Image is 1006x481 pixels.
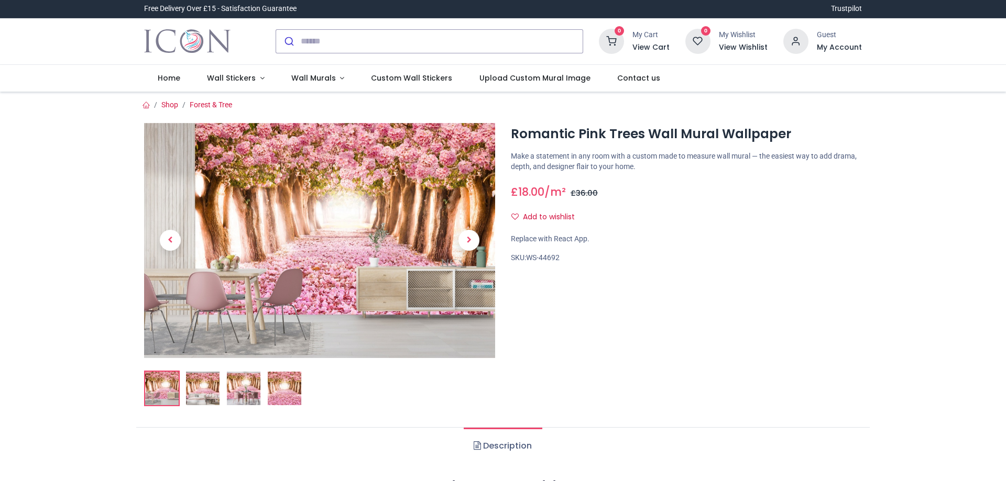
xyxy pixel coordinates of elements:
img: WS-44692-02 [186,372,220,405]
span: Contact us [617,73,660,83]
img: Icon Wall Stickers [144,27,231,56]
div: My Cart [632,30,670,40]
div: My Wishlist [719,30,768,40]
span: 36.00 [576,188,598,198]
a: Trustpilot [831,4,862,14]
a: View Cart [632,42,670,53]
h1: Romantic Pink Trees Wall Mural Wallpaper [511,125,862,143]
span: £ [571,188,598,198]
a: Previous [144,158,196,322]
span: 18.00 [518,184,544,199]
div: Free Delivery Over £15 - Satisfaction Guarantee [144,4,297,14]
p: Make a statement in any room with a custom made to measure wall mural — the easiest way to add dr... [511,151,862,172]
a: 0 [599,36,624,44]
span: Home [158,73,180,83]
img: WS-44692-04 [268,372,301,405]
a: Logo of Icon Wall Stickers [144,27,231,56]
button: Submit [276,30,301,53]
img: Romantic Pink Trees Wall Mural Wallpaper [144,123,495,358]
a: Wall Stickers [193,65,278,92]
i: Add to wishlist [511,213,519,220]
div: SKU: [511,253,862,263]
span: Previous [160,230,181,251]
a: Shop [161,100,178,109]
span: Custom Wall Stickers [371,73,452,83]
span: £ [511,184,544,199]
span: WS-44692 [526,253,560,262]
a: View Wishlist [719,42,768,53]
a: Wall Murals [278,65,358,92]
a: 0 [685,36,710,44]
span: Upload Custom Mural Image [479,73,591,83]
sup: 0 [701,26,711,36]
span: /m² [544,184,566,199]
a: Forest & Tree [190,100,232,109]
span: Next [458,230,479,251]
div: Guest [817,30,862,40]
a: Description [464,428,542,464]
span: Wall Stickers [207,73,256,83]
div: Replace with React App. [511,234,862,244]
img: Romantic Pink Trees Wall Mural Wallpaper [145,372,179,405]
sup: 0 [615,26,625,36]
a: My Account [817,42,862,53]
button: Add to wishlistAdd to wishlist [511,208,584,226]
span: Wall Murals [291,73,336,83]
img: WS-44692-03 [227,372,260,405]
a: Next [443,158,495,322]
